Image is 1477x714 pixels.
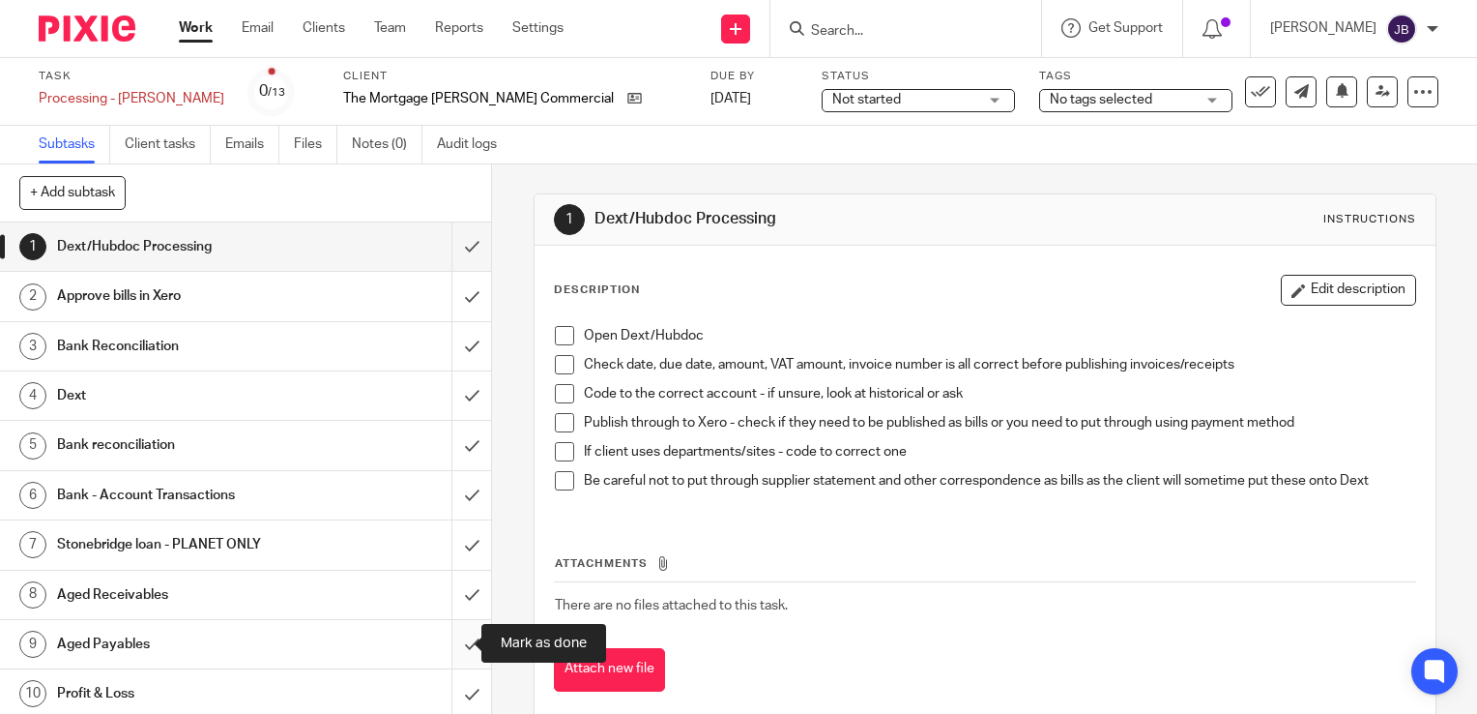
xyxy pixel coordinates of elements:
[584,355,1415,374] p: Check date, due date, amount, VAT amount, invoice number is all correct before publishing invoice...
[19,233,46,260] div: 1
[125,126,211,164] a: Client tasks
[57,282,307,311] h1: Approve bills in Xero
[555,558,648,569] span: Attachments
[57,381,307,410] h1: Dext
[259,80,285,103] div: 0
[809,23,983,41] input: Search
[584,326,1415,345] p: Open Dext/Hubdoc
[303,18,345,38] a: Clients
[39,126,110,164] a: Subtasks
[832,93,901,106] span: Not started
[57,431,307,460] h1: Bank reconciliation
[343,69,686,84] label: Client
[710,69,797,84] label: Due by
[57,530,307,559] h1: Stonebridge loan - PLANET ONLY
[57,332,307,361] h1: Bank Reconciliation
[39,69,224,84] label: Task
[343,89,618,108] p: The Mortgage [PERSON_NAME] Commercial Limited
[374,18,406,38] a: Team
[584,413,1415,432] p: Publish through to Xero - check if they need to be published as bills or you need to put through ...
[179,18,213,38] a: Work
[57,232,307,261] h1: Dext/Hubdoc Processing
[19,680,46,707] div: 10
[1281,275,1416,306] button: Edit description
[1270,18,1376,38] p: [PERSON_NAME]
[39,89,224,108] div: Processing - [PERSON_NAME]
[57,481,307,510] h1: Bank - Account Transactions
[437,126,511,164] a: Audit logs
[555,599,788,612] span: There are no files attached to this task.
[57,580,307,610] h1: Aged Receivables
[554,283,640,298] p: Description
[584,442,1415,461] p: If client uses departments/sites - code to correct one
[19,432,46,460] div: 5
[1386,14,1417,45] img: svg%3E
[19,283,46,311] div: 2
[584,384,1415,403] p: Code to the correct account - if unsure, look at historical or ask
[19,333,46,360] div: 3
[19,482,46,509] div: 6
[822,69,1015,84] label: Status
[19,176,126,209] button: + Add subtask
[242,18,274,38] a: Email
[554,204,585,235] div: 1
[710,92,751,105] span: [DATE]
[19,581,46,609] div: 8
[1088,21,1163,35] span: Get Support
[294,126,337,164] a: Files
[225,126,279,164] a: Emails
[584,471,1415,491] p: Be careful not to put through supplier statement and other correspondence as bills as the client ...
[57,679,307,708] h1: Profit & Loss
[57,630,307,659] h1: Aged Payables
[435,18,483,38] a: Reports
[1039,69,1232,84] label: Tags
[19,631,46,658] div: 9
[19,531,46,558] div: 7
[1050,93,1152,106] span: No tags selected
[554,648,665,692] button: Attach new file
[512,18,564,38] a: Settings
[594,209,1026,229] h1: Dext/Hubdoc Processing
[39,89,224,108] div: Processing - Jaime
[268,87,285,98] small: /13
[1323,212,1416,227] div: Instructions
[39,15,135,42] img: Pixie
[19,382,46,409] div: 4
[352,126,422,164] a: Notes (0)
